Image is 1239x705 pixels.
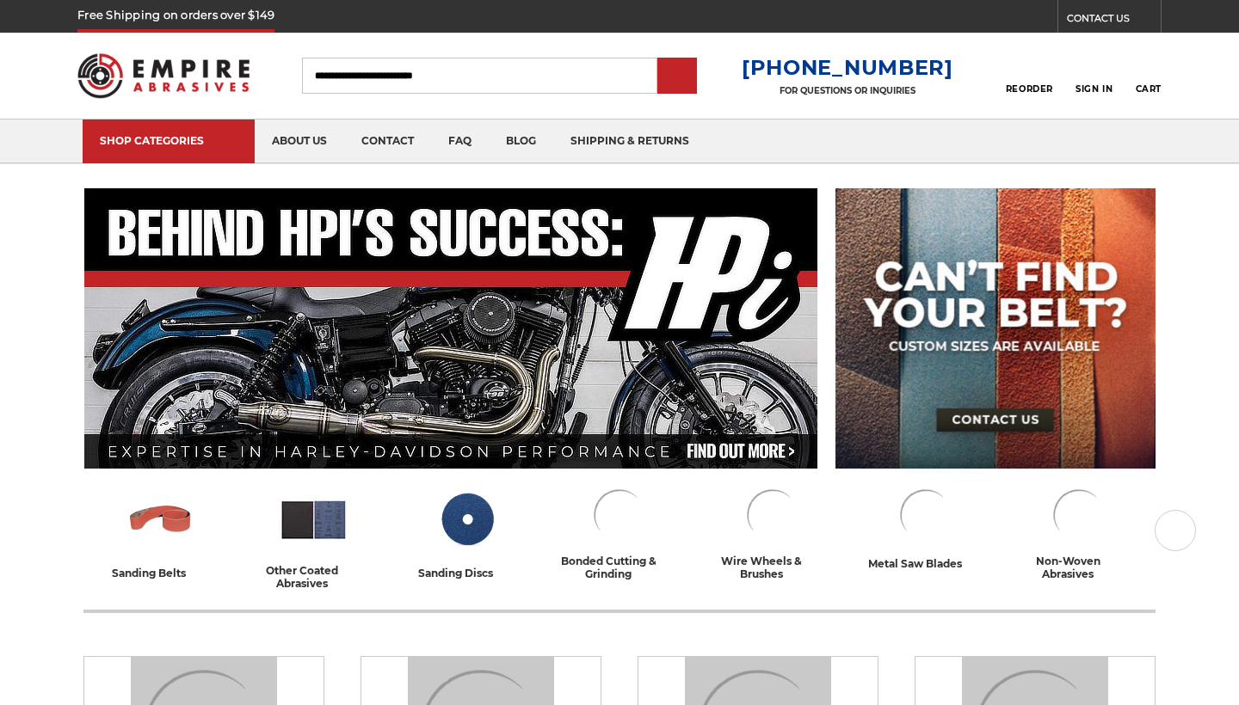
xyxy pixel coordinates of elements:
[1006,57,1053,94] a: Reorder
[742,85,953,96] p: FOR QUESTIONS OR INQUIRIES
[550,555,689,580] div: bonded cutting & grinding
[550,484,689,580] a: bonded cutting & grinding
[77,42,250,109] img: Empire Abrasives
[660,59,694,94] input: Submit
[1006,83,1053,95] span: Reorder
[895,484,957,546] img: Metal Saw Blades
[100,134,237,147] div: SHOP CATEGORIES
[703,555,842,580] div: wire wheels & brushes
[418,564,515,582] div: sanding discs
[255,120,344,163] a: about us
[1076,83,1113,95] span: Sign In
[125,484,196,555] img: Sanding Belts
[90,484,230,582] a: sanding belts
[1048,484,1110,546] img: Non-woven Abrasives
[278,484,349,555] img: Other Coated Abrasives
[1009,555,1149,580] div: non-woven abrasives
[742,55,953,80] a: [PHONE_NUMBER]
[1155,510,1196,551] button: Next
[553,120,706,163] a: shipping & returns
[1067,9,1161,33] a: CONTACT US
[742,484,804,546] img: Wire Wheels & Brushes
[1136,57,1162,95] a: Cart
[344,120,431,163] a: contact
[703,484,842,580] a: wire wheels & brushes
[243,564,383,590] div: other coated abrasives
[835,188,1156,469] img: promo banner for custom belts.
[397,484,536,582] a: sanding discs
[589,484,650,546] img: Bonded Cutting & Grinding
[1009,484,1149,580] a: non-woven abrasives
[112,564,208,582] div: sanding belts
[1136,83,1162,95] span: Cart
[489,120,553,163] a: blog
[868,555,984,573] div: metal saw blades
[243,484,383,590] a: other coated abrasives
[431,484,502,555] img: Sanding Discs
[856,484,996,573] a: metal saw blades
[431,120,489,163] a: faq
[84,188,818,469] img: Banner for an interview featuring Horsepower Inc who makes Harley performance upgrades featured o...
